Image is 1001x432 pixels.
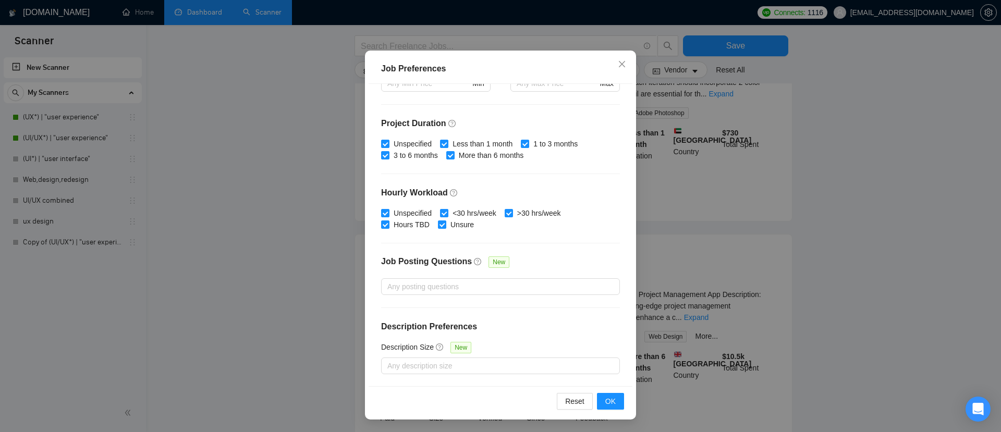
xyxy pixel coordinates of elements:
[597,393,624,410] button: OK
[513,207,565,219] span: >30 hrs/week
[489,256,509,268] span: New
[605,396,616,407] span: OK
[474,257,482,266] span: question-circle
[529,138,582,150] span: 1 to 3 months
[436,343,444,351] span: question-circle
[966,397,991,422] div: Open Intercom Messenger
[381,187,620,199] h4: Hourly Workload
[389,219,434,230] span: Hours TBD
[448,119,457,128] span: question-circle
[381,341,434,353] h5: Description Size
[381,320,620,333] h4: Description Preferences
[381,63,620,75] div: Job Preferences
[455,150,528,161] span: More than 6 months
[618,60,626,68] span: close
[446,219,478,230] span: Unsure
[448,207,500,219] span: <30 hrs/week
[565,396,584,407] span: Reset
[491,75,510,104] div: -
[389,150,442,161] span: 3 to 6 months
[450,342,471,353] span: New
[389,207,436,219] span: Unspecified
[389,138,436,150] span: Unspecified
[448,138,517,150] span: Less than 1 month
[381,117,620,130] h4: Project Duration
[450,189,458,197] span: question-circle
[381,255,472,268] h4: Job Posting Questions
[557,393,593,410] button: Reset
[608,51,636,79] button: Close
